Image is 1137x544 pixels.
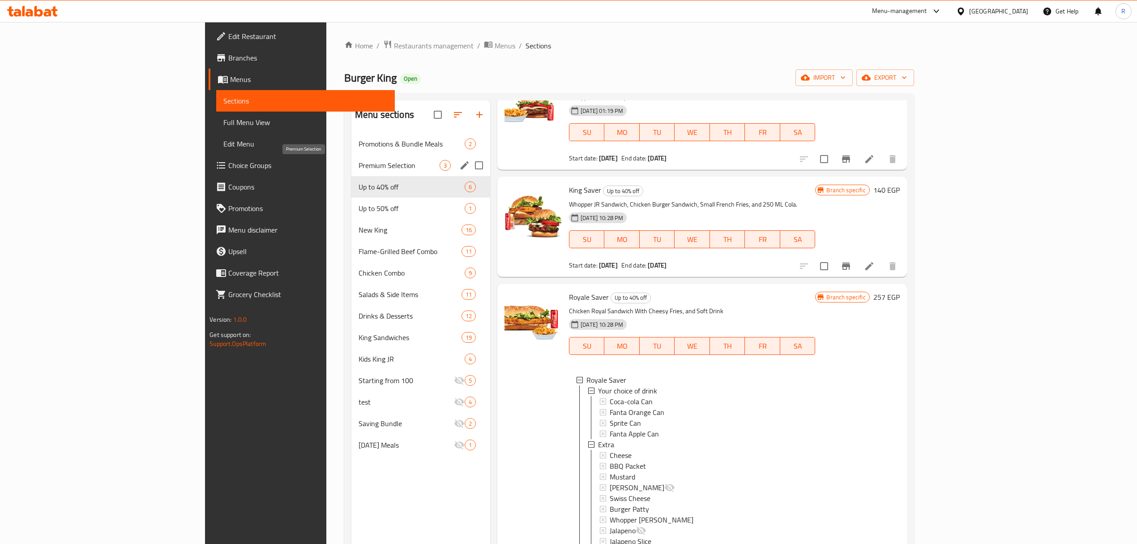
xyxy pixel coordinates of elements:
a: Branches [209,47,395,69]
a: Upsell [209,241,395,262]
span: [DATE] 01:19 PM [577,107,627,115]
button: WE [675,337,710,355]
span: FR [748,126,777,139]
a: Restaurants management [383,40,474,52]
span: Menus [495,40,515,51]
button: edit [458,159,471,172]
span: New King [359,225,462,235]
button: Add section [469,104,490,125]
span: Version: [209,314,231,325]
span: Royale Saver [586,375,626,385]
span: King Saver [569,183,601,197]
li: / [477,40,480,51]
button: TH [710,337,745,355]
span: End date: [621,152,646,164]
span: Select all sections [428,105,447,124]
button: TU [640,230,675,248]
span: Mustard [610,471,635,482]
span: TH [714,233,742,246]
div: Drinks & Desserts [359,311,462,321]
span: TH [714,126,742,139]
div: Ramadan Meals [359,440,454,450]
span: test [359,397,454,407]
div: Chicken Combo [359,268,465,278]
span: [DATE] 10:28 PM [577,214,627,222]
span: Start date: [569,152,598,164]
img: King Saver [504,184,562,241]
span: 16 [462,226,475,234]
span: BBQ Packet [610,461,646,471]
span: Branch specific [823,186,869,194]
span: Promotions & Bundle Meals [359,138,465,149]
span: Extra [598,439,614,450]
span: Restaurants management [394,40,474,51]
span: Burger Patty [610,504,649,514]
div: Up to 40% off [603,186,643,196]
span: Choice Groups [228,160,388,171]
div: items [462,225,476,235]
svg: Hidden [664,482,675,493]
div: items [462,246,476,257]
h6: 140 EGP [873,184,900,196]
button: SU [569,337,604,355]
span: Get support on: [209,329,251,341]
a: Full Menu View [216,112,395,133]
span: TU [643,126,671,139]
span: MO [608,340,636,353]
p: Chicken Royal Sandwich With Cheesy Fries, and Soft Drink [569,306,815,317]
a: Support.OpsPlatform [209,338,266,350]
button: SU [569,123,604,141]
svg: Inactive section [454,440,465,450]
button: TH [710,123,745,141]
a: Choice Groups [209,155,395,176]
nav: Menu sections [351,130,490,459]
span: SU [573,340,601,353]
div: Promotions & Bundle Meals2 [351,133,490,155]
span: [PERSON_NAME] [610,482,664,493]
span: 1 [465,204,475,213]
b: [DATE] [599,259,618,271]
button: TU [640,337,675,355]
nav: breadcrumb [344,40,914,52]
span: SU [573,233,601,246]
div: items [465,418,476,429]
div: items [465,440,476,450]
span: SA [784,340,812,353]
button: WE [675,123,710,141]
span: 3 [440,161,450,170]
div: [DATE] Meals1 [351,434,490,456]
div: Salads & Side Items [359,289,462,300]
span: Cheese [610,450,632,461]
button: SA [780,337,816,355]
div: items [465,354,476,364]
div: items [465,397,476,407]
b: [DATE] [648,259,667,271]
button: TH [710,230,745,248]
div: Flame-Grilled Beef Combo [359,246,462,257]
span: Up to 50% off [359,203,465,214]
span: End date: [621,259,646,271]
span: import [803,72,846,83]
div: King Sandwiches19 [351,327,490,348]
span: 1 [465,441,475,449]
b: [DATE] [599,152,618,164]
button: FR [745,337,780,355]
div: items [465,268,476,278]
div: Saving Bundle2 [351,413,490,434]
span: TH [714,340,742,353]
button: FR [745,230,780,248]
div: items [462,289,476,300]
div: Flame-Grilled Beef Combo11 [351,241,490,262]
button: MO [604,123,640,141]
span: Saving Bundle [359,418,454,429]
span: Coverage Report [228,268,388,278]
span: Your choice of drink [598,385,657,396]
span: Branch specific [823,293,869,302]
a: Menus [209,69,395,90]
span: Start date: [569,259,598,271]
button: MO [604,337,640,355]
